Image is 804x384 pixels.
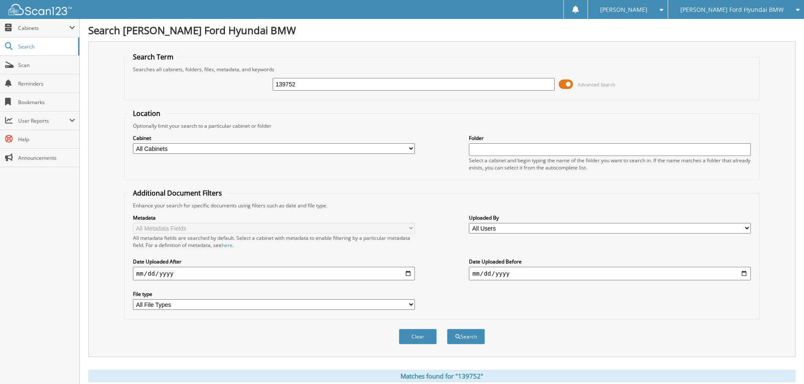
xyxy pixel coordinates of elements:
[129,109,165,118] legend: Location
[222,242,233,249] a: here
[133,234,415,249] div: All metadata fields are searched by default. Select a cabinet with metadata to enable filtering b...
[18,154,75,161] span: Announcements
[578,81,615,88] span: Advanced Search
[129,188,226,198] legend: Additional Document Filters
[133,258,415,265] label: Date Uploaded After
[133,214,415,221] label: Metadata
[469,258,751,265] label: Date Uploaded Before
[8,4,72,15] img: scan123-logo-white.svg
[600,7,647,12] span: [PERSON_NAME]
[18,136,75,143] span: Help
[129,122,755,129] div: Optionally limit your search to a particular cabinet or folder
[133,290,415,298] label: File type
[133,134,415,142] label: Cabinet
[469,214,751,221] label: Uploaded By
[133,267,415,280] input: start
[18,62,75,69] span: Scan
[399,329,437,344] button: Clear
[18,99,75,106] span: Bookmarks
[129,202,755,209] div: Enhance your search for specific documents using filters such as date and file type.
[469,134,751,142] label: Folder
[18,80,75,87] span: Reminders
[129,66,755,73] div: Searches all cabinets, folders, files, metadata, and keywords
[88,370,796,382] div: Matches found for "139752"
[447,329,485,344] button: Search
[88,23,796,37] h1: Search [PERSON_NAME] Ford Hyundai BMW
[18,24,69,32] span: Cabinets
[18,43,74,50] span: Search
[129,52,178,62] legend: Search Term
[469,157,751,171] div: Select a cabinet and begin typing the name of the folder you want to search in. If the name match...
[469,267,751,280] input: end
[18,117,69,124] span: User Reports
[680,7,784,12] span: [PERSON_NAME] Ford Hyundai BMW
